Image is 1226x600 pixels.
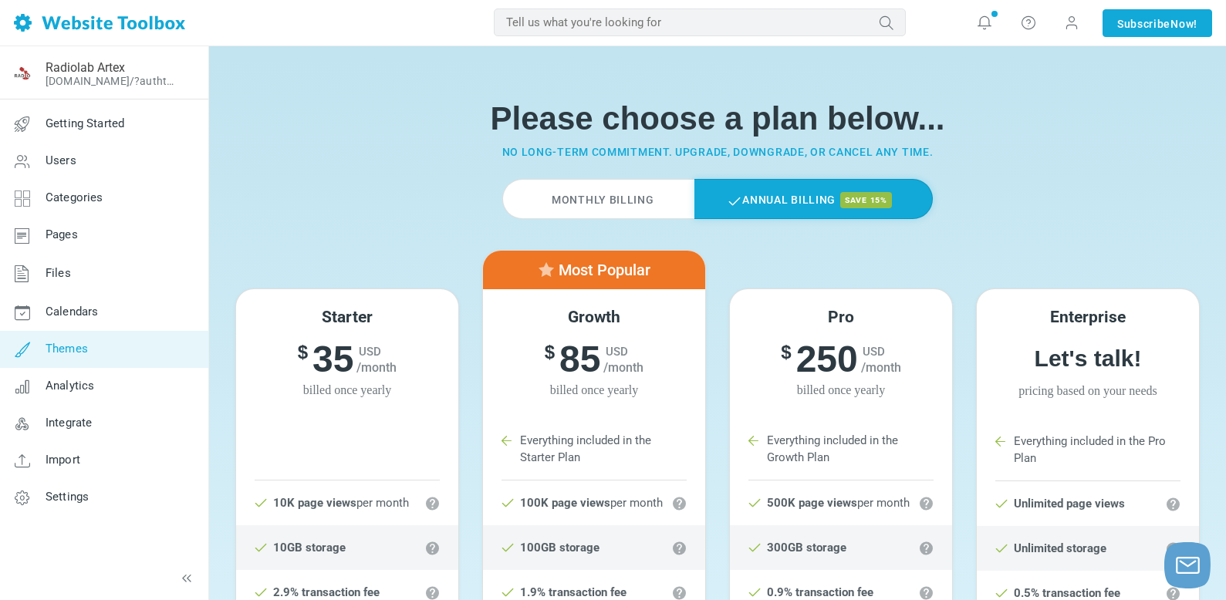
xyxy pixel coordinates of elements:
[236,308,458,327] h5: Starter
[1014,541,1106,555] strong: Unlimited storage
[236,337,458,382] h6: 35
[359,345,381,359] span: USD
[1014,586,1120,600] strong: 0.5% transaction fee
[730,381,952,399] span: billed once yearly
[520,541,599,554] strong: 100GB storage
[977,308,1199,327] h5: Enterprise
[730,337,952,382] h6: 250
[1170,15,1197,32] span: Now!
[502,146,934,158] small: No long-term commitment. Upgrade, downgrade, or cancel any time.
[46,60,125,75] a: Radiolab Artex
[861,360,901,375] span: /month
[46,305,98,319] span: Calendars
[977,345,1199,372] h6: Let's talk!
[767,541,846,554] strong: 300GB storage
[840,192,892,208] span: save 15%
[730,480,952,525] li: per month
[606,345,628,359] span: USD
[748,418,934,480] li: Everything included in the Growth Plan
[255,435,440,480] li: Starter Plan
[863,345,885,359] span: USD
[545,337,559,367] sup: $
[694,179,933,219] label: Annual Billing
[520,585,627,599] strong: 1.9% transaction fee
[483,337,705,382] h6: 85
[494,8,906,36] input: Tell us what you're looking for
[46,416,92,430] span: Integrate
[1014,497,1125,511] strong: Unlimited page views
[995,419,1180,481] li: Everything included in the Pro Plan
[781,337,795,367] sup: $
[46,190,103,204] span: Categories
[483,480,705,525] li: per month
[273,496,356,510] strong: 10K page views
[1103,9,1212,37] a: SubscribeNow!
[46,490,89,504] span: Settings
[502,179,694,219] label: Monthly Billing
[46,266,71,280] span: Files
[483,381,705,399] span: billed once yearly
[483,308,705,327] h5: Growth
[46,453,80,467] span: Import
[46,342,88,356] span: Themes
[236,480,458,525] li: per month
[46,75,180,87] a: [DOMAIN_NAME]/?authtoken=d017ff3cb2ac1ecd485e41e0aff6b9ae&rememberMe=1
[493,261,695,279] h5: Most Popular
[46,228,78,241] span: Pages
[273,585,380,599] strong: 2.9% transaction fee
[224,99,1211,138] h1: Please choose a plan below...
[10,61,35,86] img: favicon.ico
[520,496,610,510] strong: 100K page views
[298,337,312,367] sup: $
[730,308,952,327] h5: Pro
[767,496,857,510] strong: 500K page views
[273,541,346,554] strong: 10GB storage
[1164,542,1211,588] button: Launch chat
[502,418,687,480] li: Everything included in the Starter Plan
[46,153,76,167] span: Users
[767,585,873,599] strong: 0.9% transaction fee
[356,360,397,375] span: /month
[46,379,94,393] span: Analytics
[603,360,643,375] span: /month
[46,116,124,130] span: Getting Started
[236,381,458,399] span: billed once yearly
[977,382,1199,400] span: Pricing based on your needs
